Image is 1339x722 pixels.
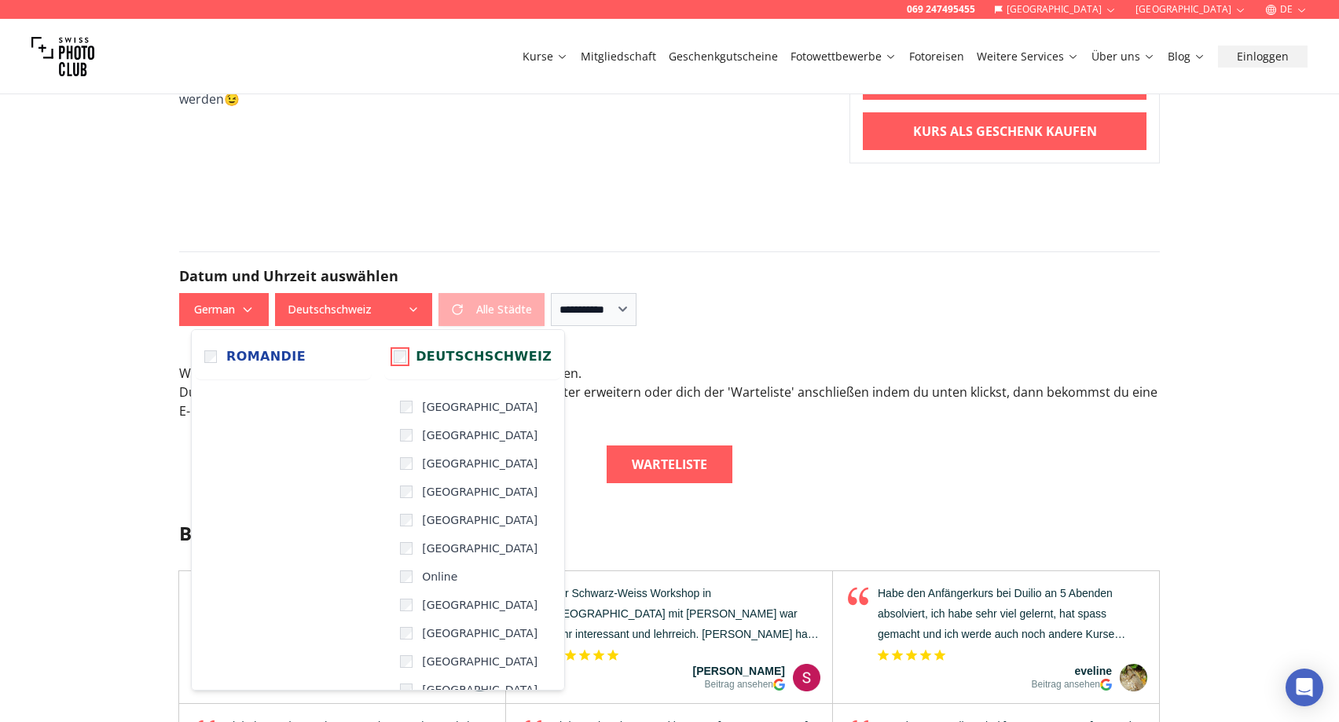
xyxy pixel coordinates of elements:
button: German [179,293,269,326]
div: Deutschschweiz [191,329,565,691]
span: [GEOGRAPHIC_DATA] [422,512,537,528]
a: 069 247495455 [907,3,975,16]
b: Kurs als Geschenk kaufen [913,122,1097,141]
input: Online [400,570,413,583]
b: Warteliste [632,455,707,474]
a: Kurs als Geschenk kaufen [863,112,1146,150]
button: Geschenkgutscheine [662,46,784,68]
input: [GEOGRAPHIC_DATA] [400,486,413,498]
span: [GEOGRAPHIC_DATA] [422,484,537,500]
input: [GEOGRAPHIC_DATA] [400,599,413,611]
a: Warteliste [607,445,732,483]
span: [GEOGRAPHIC_DATA] [422,399,537,415]
button: Blog [1161,46,1212,68]
a: Blog [1168,49,1205,64]
input: Romandie [204,350,217,363]
span: [GEOGRAPHIC_DATA] [422,427,537,443]
a: Geschenkgutscheine [669,49,778,64]
span: [GEOGRAPHIC_DATA] [422,541,537,556]
span: German [182,295,266,324]
button: Kurse [516,46,574,68]
h3: Bewertungen [179,521,1160,546]
a: Mitgliedschaft [581,49,656,64]
h2: Datum und Uhrzeit auswählen [179,265,1160,287]
a: Kurse [523,49,568,64]
span: [GEOGRAPHIC_DATA] [422,456,537,471]
a: Weitere Services [977,49,1079,64]
a: Fotoreisen [909,49,964,64]
input: [GEOGRAPHIC_DATA] [400,655,413,668]
span: [GEOGRAPHIC_DATA] [422,654,537,669]
span: [GEOGRAPHIC_DATA] [422,597,537,613]
button: Deutschschweiz [275,293,432,326]
span: Online [422,569,457,585]
input: [GEOGRAPHIC_DATA] [400,401,413,413]
div: Open Intercom Messenger [1286,669,1323,706]
button: Fotoreisen [903,46,970,68]
button: Mitgliedschaft [574,46,662,68]
input: [GEOGRAPHIC_DATA] [400,627,413,640]
input: [GEOGRAPHIC_DATA] [400,514,413,526]
input: [GEOGRAPHIC_DATA] [400,429,413,442]
button: Fotowettbewerbe [784,46,903,68]
span: [GEOGRAPHIC_DATA] [422,625,537,641]
a: Fotowettbewerbe [791,49,897,64]
span: [GEOGRAPHIC_DATA] [422,682,537,698]
span: Deutschschweiz [416,347,552,366]
button: Über uns [1085,46,1161,68]
div: Wir haben keine verfügbaren Klassen die zu deiner Auswahl passen . Du kannst deine Suche entweder... [179,364,1160,420]
input: [GEOGRAPHIC_DATA] [400,457,413,470]
input: [GEOGRAPHIC_DATA] [400,684,413,696]
input: Deutschschweiz [394,350,406,363]
span: 😉 [224,90,240,108]
a: Über uns [1091,49,1155,64]
img: Swiss photo club [31,25,94,88]
button: Weitere Services [970,46,1085,68]
input: [GEOGRAPHIC_DATA] [400,542,413,555]
button: Einloggen [1218,46,1308,68]
span: Romandie [226,347,306,366]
